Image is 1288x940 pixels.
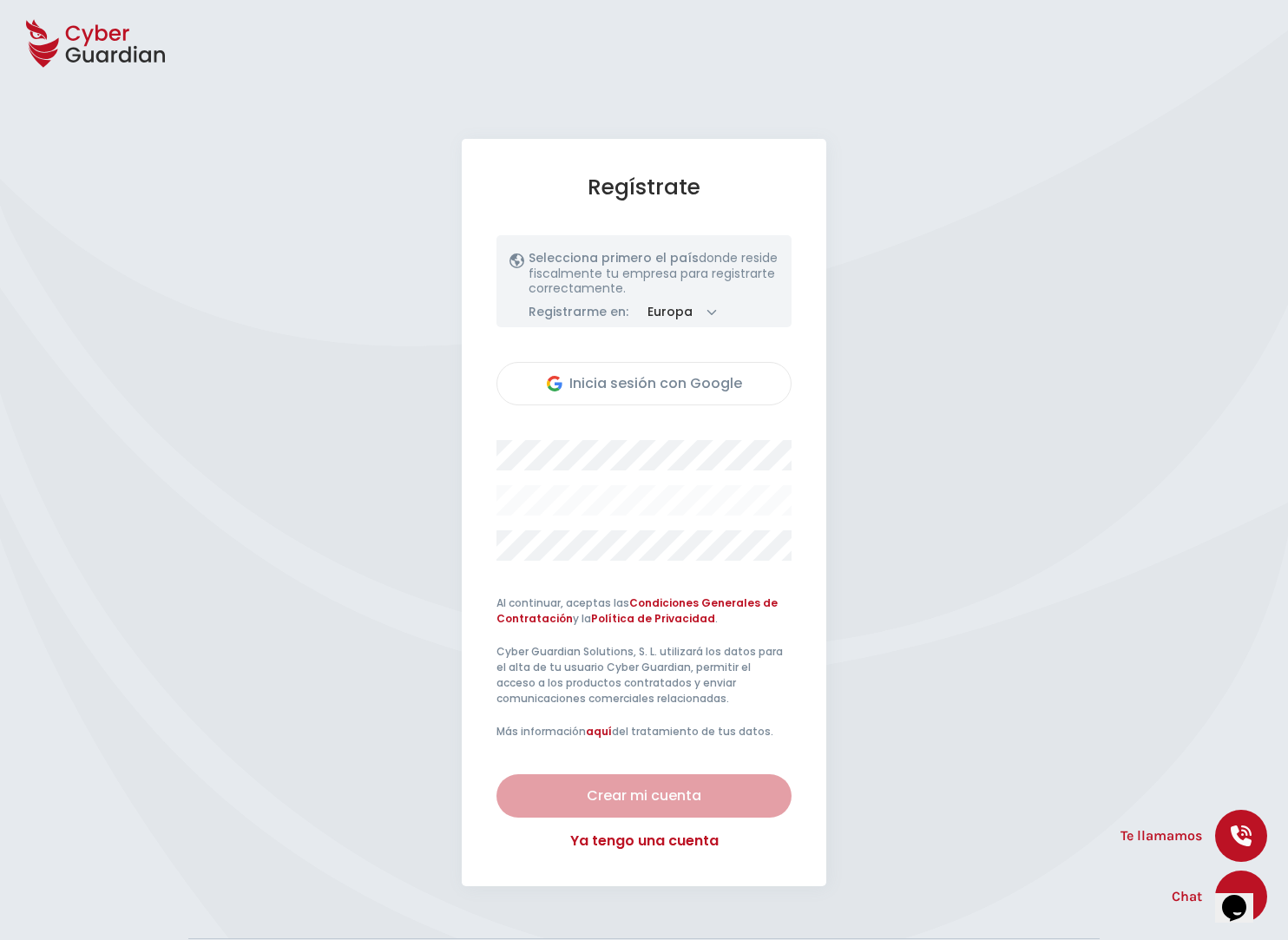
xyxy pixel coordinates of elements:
a: aquí [586,724,612,739]
span: Chat [1172,886,1202,907]
p: Cyber Guardian Solutions, S. L. utilizará los datos para el alta de tu usuario Cyber Guardian, pe... [496,644,792,707]
h1: Regístrate [496,174,792,200]
button: Inicia sesión con Google [496,362,792,405]
a: Condiciones Generales de Contratación [496,595,778,626]
a: Política de Privacidad [591,611,715,626]
iframe: chat widget [1215,871,1271,923]
button: call us button [1215,810,1267,862]
div: Crear mi cuenta [509,786,779,806]
p: Al continuar, aceptas las y la . [496,595,792,627]
span: Te llamamos [1120,825,1202,846]
div: Inicia sesión con Google [510,373,778,394]
p: Más información del tratamiento de tus datos. [496,724,792,740]
a: Ya tengo una cuenta [496,831,792,851]
span: Selecciona primero el país [529,249,699,266]
p: Registrarme en: [529,305,628,320]
button: Crear mi cuenta [496,774,792,818]
p: donde reside fiscalmente tu empresa para registrarte correctamente. [529,251,779,297]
